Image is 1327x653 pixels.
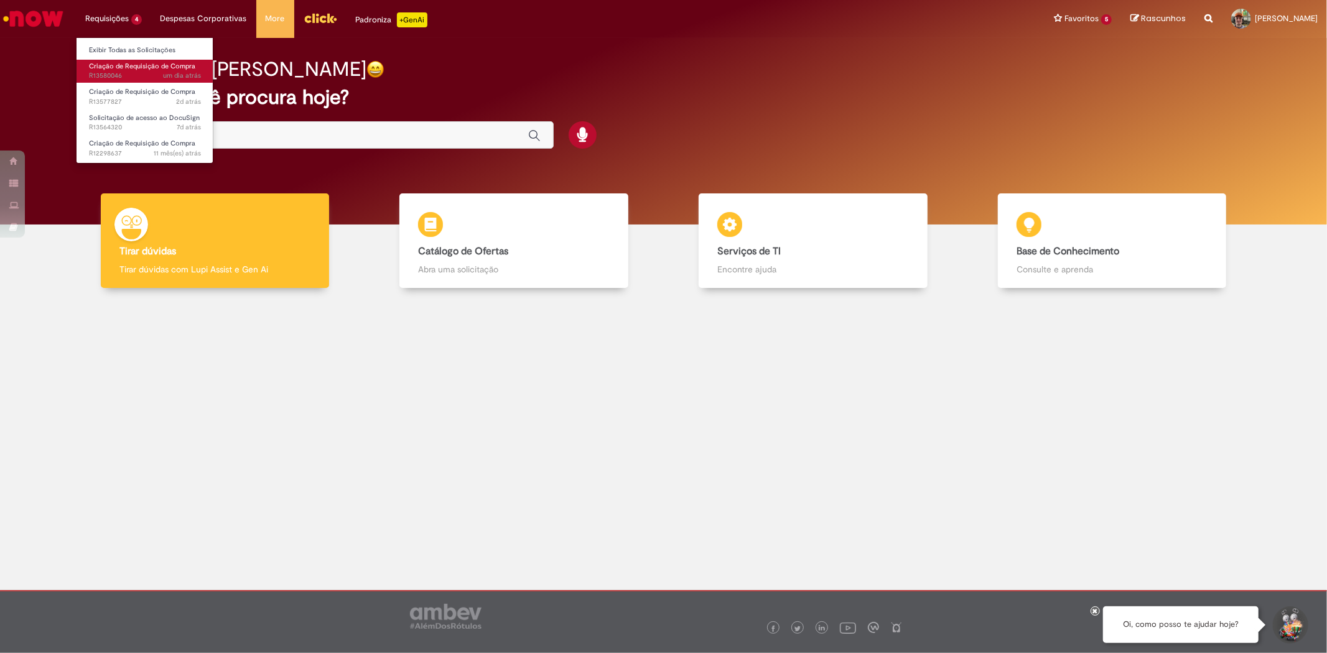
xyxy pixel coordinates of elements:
[89,87,195,96] span: Criação de Requisição de Compra
[304,9,337,27] img: click_logo_yellow_360x200.png
[664,193,963,289] a: Serviços de TI Encontre ajuda
[77,85,213,108] a: Aberto R13577827 : Criação de Requisição de Compra
[154,149,201,158] span: 11 mês(es) atrás
[717,263,909,276] p: Encontre ajuda
[840,619,856,636] img: logo_footer_youtube.png
[176,97,201,106] time: 29/09/2025 15:39:37
[717,245,781,257] b: Serviços de TI
[119,263,311,276] p: Tirar dúvidas com Lupi Assist e Gen Ai
[89,71,201,81] span: R13580046
[76,37,213,164] ul: Requisições
[154,149,201,158] time: 18/11/2024 15:45:51
[962,193,1262,289] a: Base de Conhecimento Consulte e aprenda
[1,6,65,31] img: ServiceNow
[1255,13,1318,24] span: [PERSON_NAME]
[176,97,201,106] span: 2d atrás
[131,14,142,25] span: 4
[266,12,285,25] span: More
[418,245,508,257] b: Catálogo de Ofertas
[163,71,201,80] time: 30/09/2025 09:21:36
[868,622,879,633] img: logo_footer_workplace.png
[410,604,482,629] img: logo_footer_ambev_rotulo_gray.png
[891,622,902,633] img: logo_footer_naosei.png
[356,12,427,27] div: Padroniza
[119,245,176,257] b: Tirar dúvidas
[89,149,201,159] span: R12298637
[1064,12,1099,25] span: Favoritos
[89,62,195,71] span: Criação de Requisição de Compra
[163,71,201,80] span: um dia atrás
[177,123,201,132] time: 24/09/2025 17:10:11
[177,123,201,132] span: 7d atrás
[114,86,1212,108] h2: O que você procura hoje?
[1130,13,1186,25] a: Rascunhos
[1101,14,1112,25] span: 5
[366,60,384,78] img: happy-face.png
[1103,606,1259,643] div: Oi, como posso te ajudar hoje?
[85,12,129,25] span: Requisições
[77,137,213,160] a: Aberto R12298637 : Criação de Requisição de Compra
[89,123,201,132] span: R13564320
[77,44,213,57] a: Exibir Todas as Solicitações
[794,626,801,632] img: logo_footer_twitter.png
[397,12,427,27] p: +GenAi
[1271,606,1308,644] button: Iniciar Conversa de Suporte
[89,139,195,148] span: Criação de Requisição de Compra
[77,111,213,134] a: Aberto R13564320 : Solicitação de acesso ao DocuSign
[1017,263,1208,276] p: Consulte e aprenda
[77,60,213,83] a: Aberto R13580046 : Criação de Requisição de Compra
[1141,12,1186,24] span: Rascunhos
[1017,245,1119,257] b: Base de Conhecimento
[770,626,776,632] img: logo_footer_facebook.png
[89,113,200,123] span: Solicitação de acesso ao DocuSign
[89,97,201,107] span: R13577827
[365,193,664,289] a: Catálogo de Ofertas Abra uma solicitação
[161,12,247,25] span: Despesas Corporativas
[114,58,366,80] h2: Boa tarde, [PERSON_NAME]
[65,193,365,289] a: Tirar dúvidas Tirar dúvidas com Lupi Assist e Gen Ai
[418,263,610,276] p: Abra uma solicitação
[819,625,825,632] img: logo_footer_linkedin.png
